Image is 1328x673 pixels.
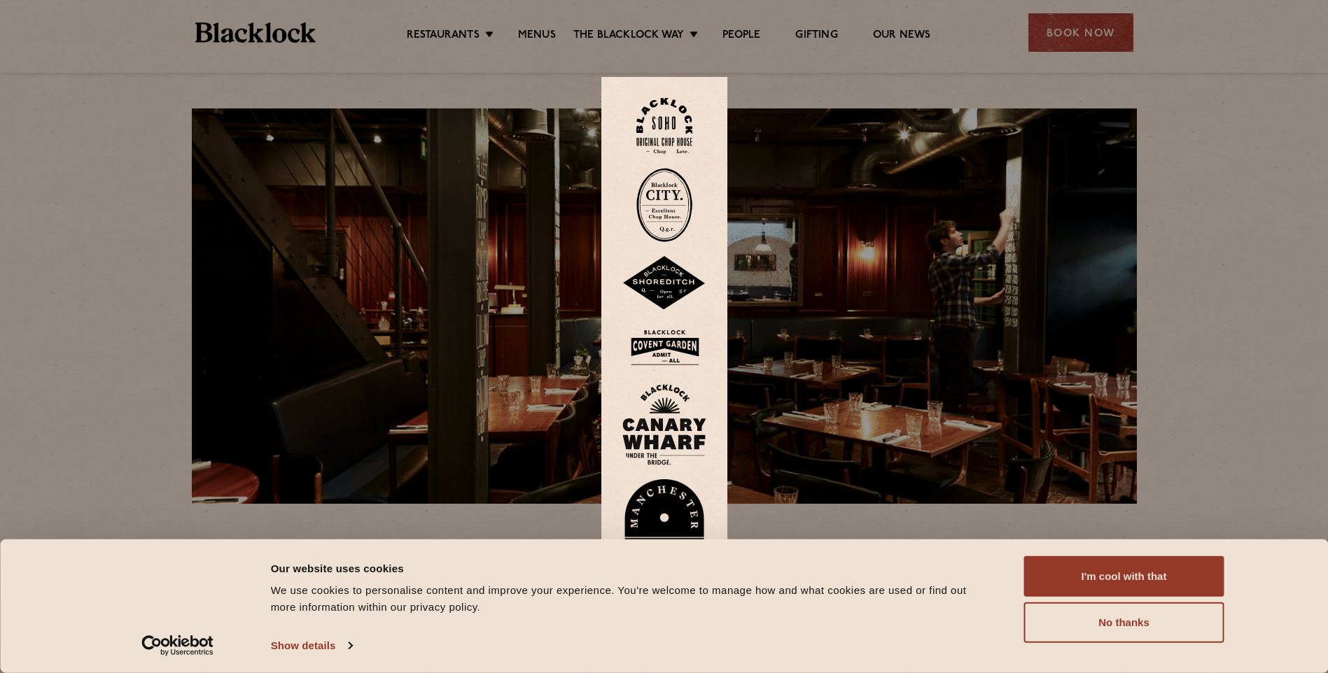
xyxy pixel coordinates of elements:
[622,325,706,370] img: BLA_1470_CoventGarden_Website_Solid.svg
[1024,602,1224,643] button: No thanks
[271,582,993,616] div: We use cookies to personalise content and improve your experience. You're welcome to manage how a...
[622,479,706,576] img: BL_Manchester_Logo-bleed.png
[1024,556,1224,597] button: I'm cool with that
[622,384,706,465] img: BL_CW_Logo_Website.svg
[636,168,692,242] img: City-stamp-default.svg
[271,560,993,576] div: Our website uses cookies
[636,98,692,155] img: Soho-stamp-default.svg
[622,256,706,311] img: Shoreditch-stamp-v2-default.svg
[271,635,352,656] a: Show details
[116,635,239,656] a: Usercentrics Cookiebot - opens in a new window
